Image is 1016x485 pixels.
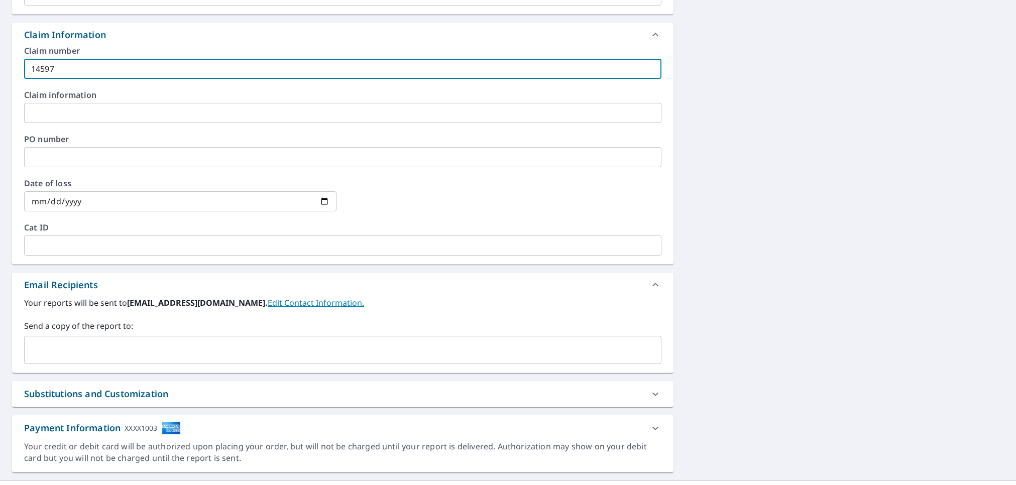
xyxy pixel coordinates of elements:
label: Cat ID [24,223,661,231]
b: [EMAIL_ADDRESS][DOMAIN_NAME]. [127,297,268,308]
div: Your credit or debit card will be authorized upon placing your order, but will not be charged unt... [24,441,661,464]
label: PO number [24,135,661,143]
label: Claim number [24,47,661,55]
label: Your reports will be sent to [24,297,661,309]
div: Email Recipients [24,278,98,292]
div: Payment Information [24,421,181,435]
div: Substitutions and Customization [12,381,673,407]
div: Email Recipients [12,273,673,297]
div: Substitutions and Customization [24,387,168,401]
label: Send a copy of the report to: [24,320,661,332]
div: Claim Information [12,23,673,47]
img: cardImage [162,421,181,435]
div: Claim Information [24,28,106,42]
label: Claim information [24,91,661,99]
div: XXXX1003 [125,421,157,435]
label: Date of loss [24,179,336,187]
div: Payment InformationXXXX1003cardImage [12,415,673,441]
a: EditContactInfo [268,297,364,308]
